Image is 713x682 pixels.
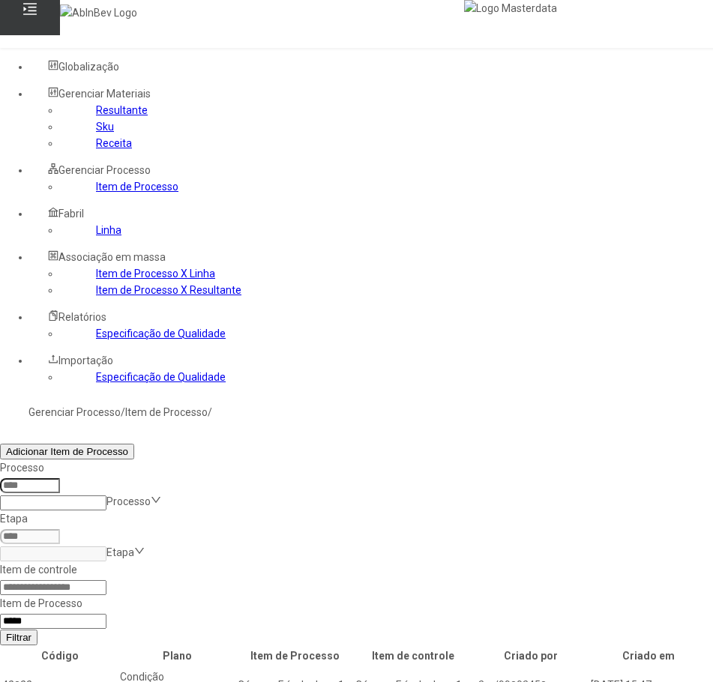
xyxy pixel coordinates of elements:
[6,632,31,643] span: Filtrar
[125,406,208,418] a: Item de Processo
[58,61,119,73] span: Globalização
[58,354,113,366] span: Importação
[60,4,137,21] img: AbInBev Logo
[355,647,471,665] th: Item de controle
[237,647,353,665] th: Item de Processo
[58,208,84,220] span: Fabril
[119,647,235,665] th: Plano
[28,406,121,418] a: Gerenciar Processo
[96,181,178,193] a: Item de Processo
[96,268,215,280] a: Item de Processo X Linha
[472,647,589,665] th: Criado por
[96,137,132,149] a: Receita
[96,104,148,116] a: Resultante
[96,121,114,133] a: Sku
[1,647,118,665] th: Código
[96,371,226,383] a: Especificação de Qualidade
[96,224,121,236] a: Linha
[121,406,125,418] nz-breadcrumb-separator: /
[96,284,241,296] a: Item de Processo X Resultante
[106,495,151,507] nz-select-placeholder: Processo
[208,406,212,418] nz-breadcrumb-separator: /
[58,311,106,323] span: Relatórios
[58,88,151,100] span: Gerenciar Materiais
[58,164,151,176] span: Gerenciar Processo
[58,251,166,263] span: Associação em massa
[6,446,128,457] span: Adicionar Item de Processo
[590,647,706,665] th: Criado em
[106,546,134,558] nz-select-placeholder: Etapa
[96,328,226,340] a: Especificação de Qualidade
